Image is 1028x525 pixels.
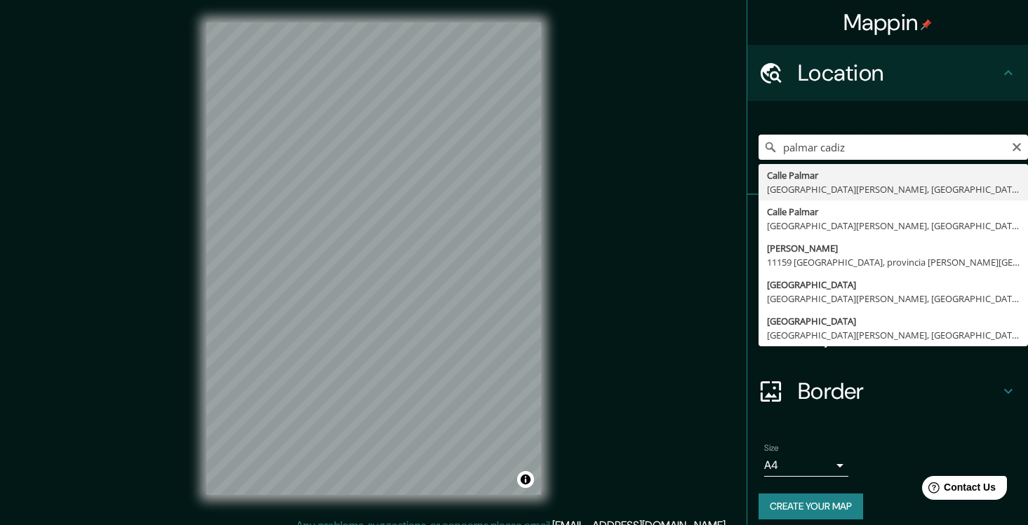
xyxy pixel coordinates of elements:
[798,377,1000,405] h4: Border
[767,314,1020,328] div: [GEOGRAPHIC_DATA]
[798,59,1000,87] h4: Location
[767,292,1020,306] div: [GEOGRAPHIC_DATA][PERSON_NAME], [GEOGRAPHIC_DATA][PERSON_NAME], [GEOGRAPHIC_DATA]
[517,471,534,488] button: Toggle attribution
[764,442,779,454] label: Size
[759,135,1028,160] input: Pick your city or area
[1011,139,1022,153] button: Clear
[767,241,1020,255] div: [PERSON_NAME]
[767,182,1020,196] div: [GEOGRAPHIC_DATA][PERSON_NAME], [GEOGRAPHIC_DATA][PERSON_NAME], [GEOGRAPHIC_DATA]
[767,219,1020,233] div: [GEOGRAPHIC_DATA][PERSON_NAME], [GEOGRAPHIC_DATA][PERSON_NAME], [GEOGRAPHIC_DATA]
[798,321,1000,349] h4: Layout
[767,255,1020,269] div: 11159 [GEOGRAPHIC_DATA], provincia [PERSON_NAME][GEOGRAPHIC_DATA], [GEOGRAPHIC_DATA]
[843,8,933,36] h4: Mappin
[747,195,1028,251] div: Pins
[767,328,1020,342] div: [GEOGRAPHIC_DATA][PERSON_NAME], [GEOGRAPHIC_DATA][PERSON_NAME], [GEOGRAPHIC_DATA]
[767,168,1020,182] div: Calle Palmar
[206,22,541,495] canvas: Map
[764,454,848,477] div: A4
[747,251,1028,307] div: Style
[767,278,1020,292] div: [GEOGRAPHIC_DATA]
[747,45,1028,101] div: Location
[921,19,932,30] img: pin-icon.png
[747,307,1028,363] div: Layout
[767,205,1020,219] div: Calle Palmar
[759,493,863,519] button: Create your map
[747,363,1028,419] div: Border
[903,470,1013,510] iframe: Help widget launcher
